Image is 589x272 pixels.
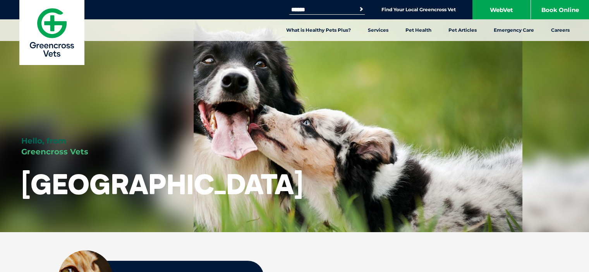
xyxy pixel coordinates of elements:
a: Pet Health [397,19,440,41]
a: Emergency Care [485,19,543,41]
a: What is Healthy Pets Plus? [278,19,359,41]
span: Hello, from [21,136,66,145]
a: Careers [543,19,578,41]
span: Greencross Vets [21,147,88,156]
a: Services [359,19,397,41]
a: Pet Articles [440,19,485,41]
h1: [GEOGRAPHIC_DATA] [21,169,303,199]
button: Search [357,5,365,13]
a: Find Your Local Greencross Vet [381,7,456,13]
